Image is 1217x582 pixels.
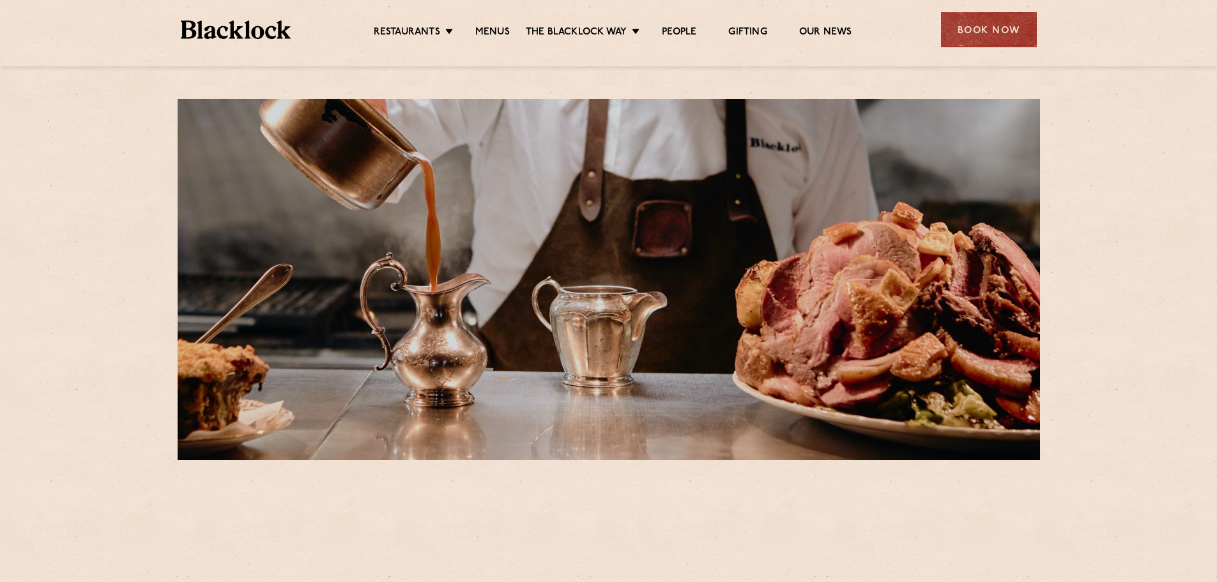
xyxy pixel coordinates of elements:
div: Book Now [941,12,1037,47]
a: Gifting [728,26,767,40]
a: The Blacklock Way [526,26,627,40]
a: Menus [475,26,510,40]
img: BL_Textured_Logo-footer-cropped.svg [181,20,291,39]
a: Restaurants [374,26,440,40]
a: Our News [799,26,852,40]
a: People [662,26,696,40]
